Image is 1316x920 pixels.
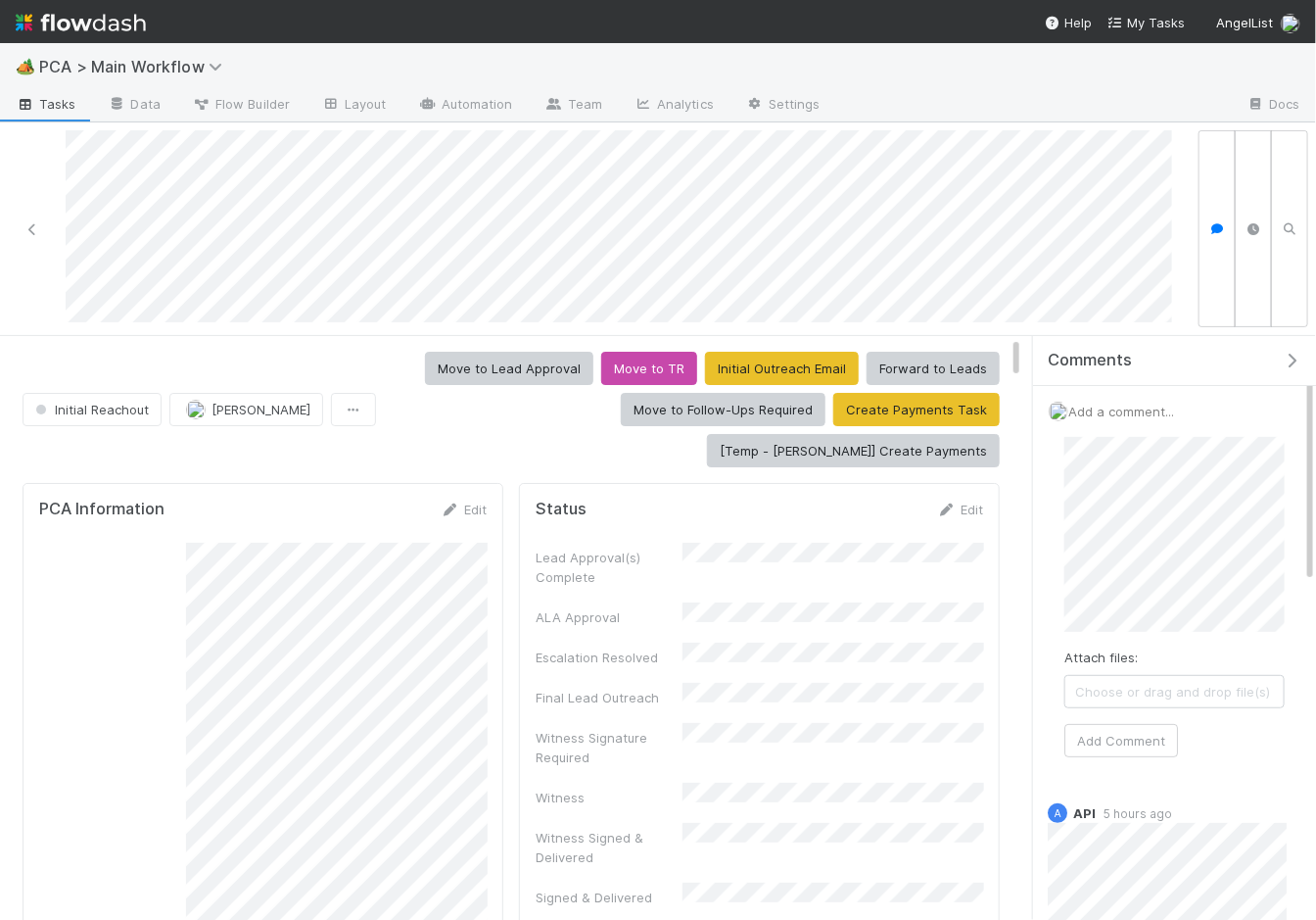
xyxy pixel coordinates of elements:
button: Add Comment [1064,724,1178,757]
img: avatar_c6c9a18c-a1dc-4048-8eac-219674057138.png [1049,402,1068,421]
span: Tasks [16,94,76,114]
a: Flow Builder [176,90,305,121]
button: Move to Lead Approval [425,352,593,385]
span: Flow Builder [192,94,290,114]
span: API [1073,805,1096,821]
a: Team [529,90,618,121]
img: logo-inverted-e16ddd16eac7371096b0.svg [16,6,146,39]
span: Initial Reachout [31,402,149,417]
img: avatar_c6c9a18c-a1dc-4048-8eac-219674057138.png [1281,14,1300,33]
button: Forward to Leads [867,352,1000,385]
button: Initial Reachout [23,393,162,426]
a: Layout [305,90,402,121]
span: AngelList [1216,15,1273,30]
button: [PERSON_NAME] [169,393,323,426]
img: avatar_09723091-72f1-4609-a252-562f76d82c66.png [186,400,206,419]
div: Witness [536,788,682,807]
span: PCA > Main Workflow [39,57,232,76]
span: Choose or drag and drop file(s) [1065,676,1284,707]
a: Data [92,90,176,121]
h5: PCA Information [39,500,164,519]
span: Add a comment... [1068,404,1174,419]
div: Lead Approval(s) Complete [536,548,682,587]
button: Move to Follow-Ups Required [621,393,825,426]
div: API [1048,803,1067,823]
span: Comments [1048,351,1132,370]
button: Initial Outreach Email [705,352,859,385]
button: [Temp - [PERSON_NAME]] Create Payments [707,434,1000,467]
div: Witness Signed & Delivered [536,828,682,867]
button: Move to TR [601,352,697,385]
button: Create Payments Task [833,393,1000,426]
span: [PERSON_NAME] [211,402,310,417]
a: Edit [937,502,983,517]
div: Final Lead Outreach [536,688,682,707]
h5: Status [536,500,587,519]
span: My Tasks [1107,15,1185,30]
span: 5 hours ago [1096,806,1172,821]
label: Attach files: [1064,648,1138,667]
a: Edit [441,502,487,517]
div: Escalation Resolved [536,648,682,667]
a: Docs [1231,90,1316,121]
span: A [1055,808,1061,819]
a: Settings [729,90,836,121]
a: Automation [402,90,529,121]
a: My Tasks [1107,13,1185,32]
div: Witness Signature Required [536,728,682,767]
a: Analytics [618,90,729,121]
div: Help [1045,13,1092,32]
div: ALA Approval [536,607,682,627]
span: 🏕️ [16,58,35,74]
div: Signed & Delivered [536,888,682,907]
